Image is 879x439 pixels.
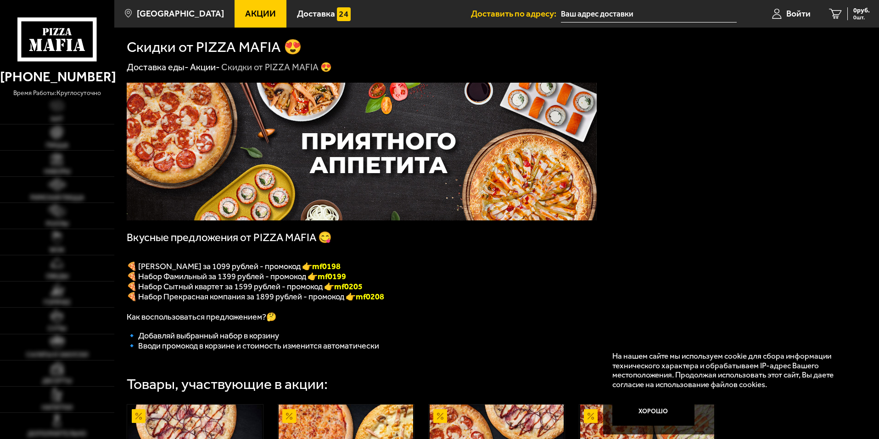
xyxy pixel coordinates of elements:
span: 0 руб. [853,7,870,14]
img: Акционный [584,409,598,423]
span: Доставка [297,9,335,18]
span: Доставить по адресу: [471,9,561,18]
span: 🍕 Набор Сытный квартет за 1599 рублей - промокод 👉 [127,281,363,292]
span: 🔹 Добавляй выбранный набор в корзину [127,331,279,341]
h1: Скидки от PIZZA MAFIA 😍 [127,40,302,55]
span: Роллы [46,221,68,227]
span: Как воспользоваться предложением?🤔 [127,312,276,322]
div: Товары, участвующие в акции: [127,377,328,392]
span: WOK [50,247,65,253]
img: 1024x1024 [127,83,597,220]
span: Десерты [42,378,72,384]
span: 🍕 Набор Фамильный за 1399 рублей - промокод 👉 [127,271,346,281]
span: 0 шт. [853,15,870,20]
span: Римская пицца [30,195,84,201]
span: [GEOGRAPHIC_DATA] [137,9,224,18]
font: mf0198 [312,261,341,271]
span: Салаты и закуски [26,352,88,358]
img: 15daf4d41897b9f0e9f617042186c801.svg [337,7,351,21]
span: Дополнительно [28,431,86,437]
img: Акционный [433,409,447,423]
a: Доставка еды- [127,62,189,73]
span: mf0208 [356,292,384,302]
span: Наборы [44,169,70,175]
span: 🍕 Набор Прекрасная компания за 1899 рублей - промокод 👉 [127,292,356,302]
span: Вкусные предложения от PIZZA MAFIA 😋 [127,231,332,244]
span: Войти [786,9,811,18]
img: Акционный [132,409,146,423]
span: Обеды [46,273,68,280]
button: Хорошо [612,398,695,426]
span: Хит [50,116,63,123]
span: Напитки [42,405,73,411]
b: mf0199 [318,271,346,281]
div: Скидки от PIZZA MAFIA 😍 [221,62,332,73]
p: На нашем сайте мы используем cookie для сбора информации технического характера и обрабатываем IP... [612,351,852,389]
span: Пицца [46,142,68,149]
span: 🍕 [PERSON_NAME] за 1099 рублей - промокод 👉 [127,261,341,271]
span: Супы [48,326,66,332]
span: 🔹 Вводи промокод в корзине и стоимость изменится автоматически [127,341,379,351]
b: mf0205 [334,281,363,292]
img: Акционный [282,409,296,423]
a: Акции- [190,62,220,73]
input: Ваш адрес доставки [561,6,737,23]
span: Горячее [44,299,71,306]
span: Акции [245,9,276,18]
